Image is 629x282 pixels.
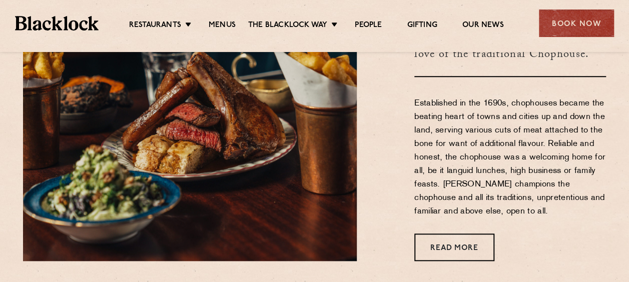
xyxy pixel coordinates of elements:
a: Gifting [407,20,437,31]
a: The Blacklock Way [248,20,327,31]
div: Book Now [539,9,614,37]
a: Menus [209,20,236,31]
a: People [355,20,382,31]
p: Established in the 1690s, chophouses became the beating heart of towns and cities up and down the... [414,97,606,218]
img: BL_Textured_Logo-footer-cropped.svg [15,16,99,30]
a: Our News [462,20,504,31]
a: Restaurants [129,20,181,31]
a: Read More [414,233,494,261]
